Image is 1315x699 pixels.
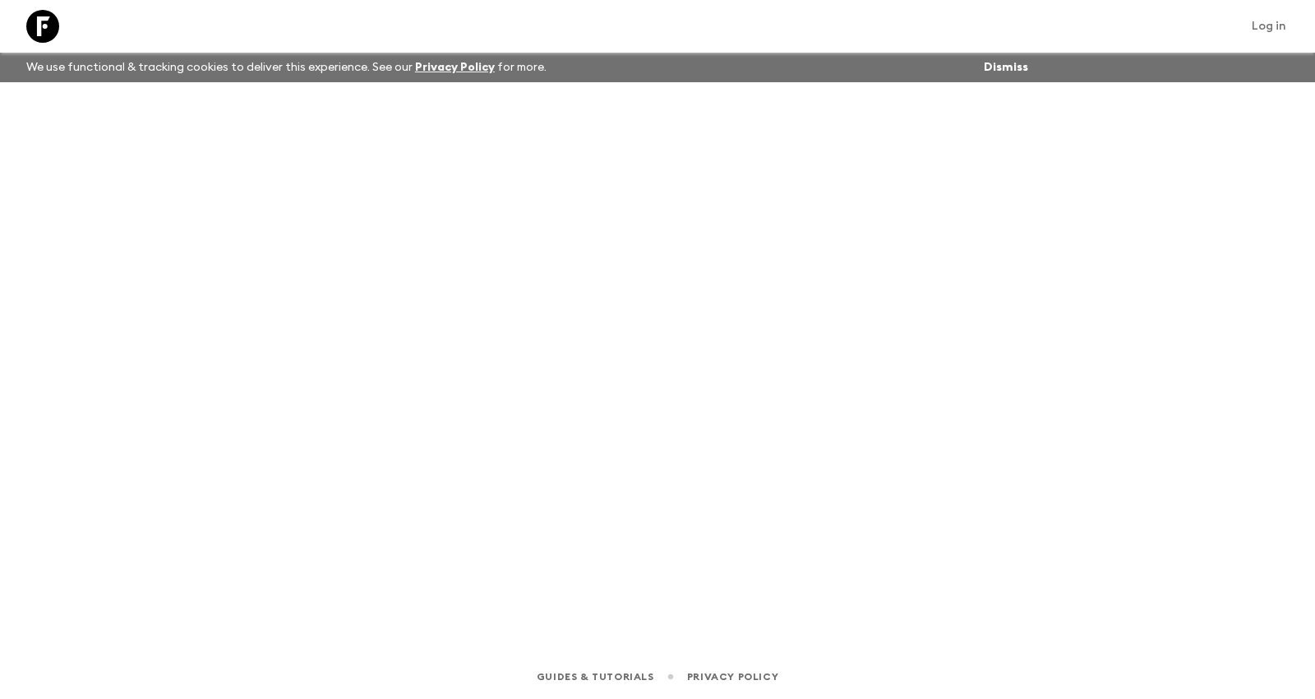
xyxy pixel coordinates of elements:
a: Log in [1243,15,1295,38]
a: Privacy Policy [687,668,778,686]
a: Privacy Policy [415,62,495,73]
p: We use functional & tracking cookies to deliver this experience. See our for more. [20,53,553,82]
a: Guides & Tutorials [537,668,654,686]
button: Dismiss [980,56,1032,79]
